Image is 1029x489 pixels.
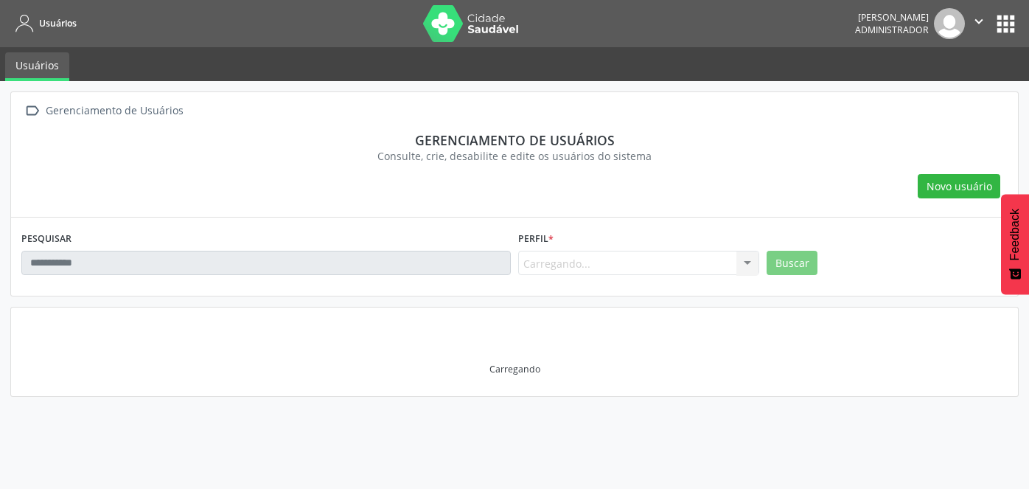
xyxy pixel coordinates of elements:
[518,228,554,251] label: Perfil
[934,8,965,39] img: img
[21,228,71,251] label: PESQUISAR
[1008,209,1022,260] span: Feedback
[855,24,929,36] span: Administrador
[39,17,77,30] span: Usuários
[21,100,43,122] i: 
[5,52,69,81] a: Usuários
[43,100,186,122] div: Gerenciamento de Usuários
[993,11,1019,37] button: apps
[21,100,186,122] a:  Gerenciamento de Usuários
[971,13,987,30] i: 
[1001,194,1029,294] button: Feedback - Mostrar pesquisa
[767,251,817,276] button: Buscar
[32,148,997,164] div: Consulte, crie, desabilite e edite os usuários do sistema
[927,178,992,194] span: Novo usuário
[965,8,993,39] button: 
[489,363,540,375] div: Carregando
[918,174,1000,199] button: Novo usuário
[10,11,77,35] a: Usuários
[32,132,997,148] div: Gerenciamento de usuários
[855,11,929,24] div: [PERSON_NAME]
